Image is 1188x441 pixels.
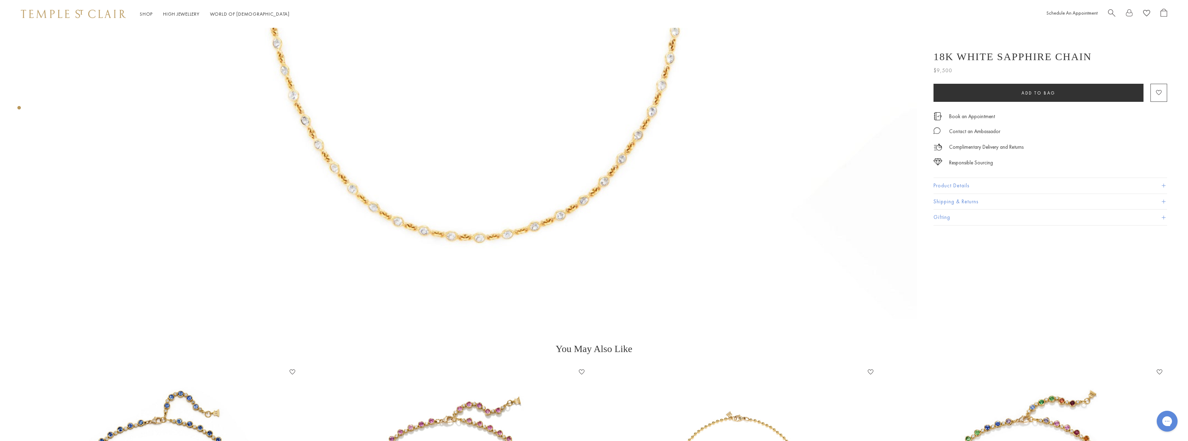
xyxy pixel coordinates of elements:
[28,343,1160,354] h3: You May Also Like
[1046,10,1098,16] a: Schedule An Appointment
[1161,9,1167,19] a: Open Shopping Bag
[949,127,1000,136] div: Contact an Ambassador
[949,143,1024,152] p: Complimentary Delivery and Returns
[934,178,1167,194] button: Product Details
[163,11,200,17] a: High JewelleryHigh Jewellery
[934,66,952,75] span: $9,500
[1021,90,1056,96] span: Add to bag
[934,210,1167,225] button: Gifting
[934,51,1092,63] h1: 18K White Sapphire Chain
[934,112,942,120] img: icon_appointment.svg
[934,158,942,165] img: icon_sourcing.svg
[949,158,993,167] div: Responsible Sourcing
[934,127,940,134] img: MessageIcon-01_2.svg
[949,113,995,120] a: Book an Appointment
[934,194,1167,210] button: Shipping & Returns
[140,10,290,18] nav: Main navigation
[140,11,153,17] a: ShopShop
[17,104,21,115] div: Product gallery navigation
[21,10,126,18] img: Temple St. Clair
[1108,9,1115,19] a: Search
[1143,9,1150,19] a: View Wishlist
[1153,408,1181,434] iframe: Gorgias live chat messenger
[934,84,1143,102] button: Add to bag
[210,11,290,17] a: World of [DEMOGRAPHIC_DATA]World of [DEMOGRAPHIC_DATA]
[934,143,942,152] img: icon_delivery.svg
